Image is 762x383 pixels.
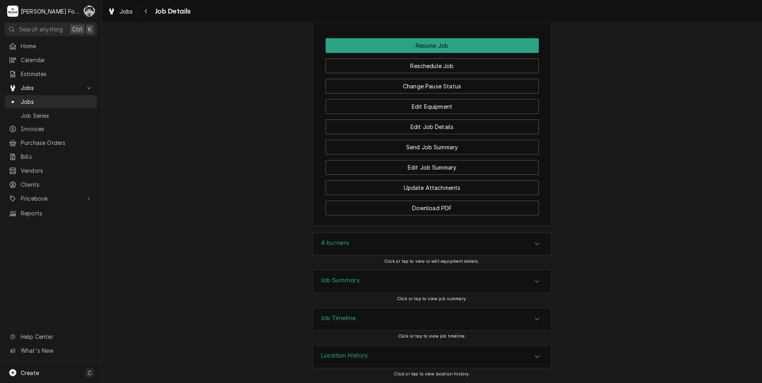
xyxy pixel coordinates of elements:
[19,25,63,33] span: Search anything
[5,150,97,163] a: Bills
[397,296,467,301] span: Click or tap to view job summary.
[326,59,539,73] button: Reschedule Job
[21,332,92,341] span: Help Center
[326,154,539,175] div: Button Group Row
[5,192,97,205] a: Go to Pricebook
[21,139,93,147] span: Purchase Orders
[326,114,539,134] div: Button Group Row
[5,330,97,343] a: Go to Help Center
[313,270,551,293] div: Accordion Header
[5,95,97,108] a: Jobs
[313,308,551,330] div: Accordion Header
[5,53,97,66] a: Calendar
[326,201,539,215] button: Download PDF
[21,84,81,92] span: Jobs
[313,346,551,368] div: Accordion Header
[321,352,368,360] h3: Location History
[312,233,552,256] div: 4 burners
[326,160,539,175] button: Edit Job Summary
[21,152,93,161] span: Bills
[21,70,93,78] span: Estimates
[5,122,97,135] a: Invoices
[5,67,97,80] a: Estimates
[21,7,79,16] div: [PERSON_NAME] Food Equipment Service
[7,6,18,17] div: M
[384,259,480,264] span: Click or tap to view or edit equipment details.
[21,180,93,189] span: Clients
[21,369,39,376] span: Create
[326,134,539,154] div: Button Group Row
[326,119,539,134] button: Edit Job Details
[326,140,539,154] button: Send Job Summary
[326,180,539,195] button: Update Attachments
[120,7,133,16] span: Jobs
[394,371,470,377] span: Click or tap to view location history.
[88,25,92,33] span: K
[313,270,551,293] button: Accordion Details Expand Trigger
[21,42,93,50] span: Home
[153,6,191,17] span: Job Details
[326,195,539,215] div: Button Group Row
[321,315,356,322] h3: Job Timeline
[326,38,539,53] div: Button Group Row
[7,6,18,17] div: Marshall Food Equipment Service's Avatar
[5,109,97,122] a: Job Series
[21,125,93,133] span: Invoices
[313,233,551,255] div: Accordion Header
[72,25,82,33] span: Ctrl
[5,207,97,220] a: Reports
[21,98,93,106] span: Jobs
[326,38,539,53] button: Resume Job
[326,38,539,215] div: Button Group
[88,369,92,377] span: C
[312,345,552,368] div: Location History
[313,346,551,368] button: Accordion Details Expand Trigger
[326,73,539,94] div: Button Group Row
[21,194,81,203] span: Pricebook
[104,5,136,18] a: Jobs
[21,209,93,217] span: Reports
[312,308,552,331] div: Job Timeline
[84,6,95,17] div: Chris Murphy (103)'s Avatar
[326,99,539,114] button: Edit Equipment
[5,164,97,177] a: Vendors
[313,308,551,330] button: Accordion Details Expand Trigger
[326,79,539,94] button: Change Pause Status
[326,94,539,114] div: Button Group Row
[5,22,97,36] button: Search anythingCtrlK
[5,136,97,149] a: Purchase Orders
[21,111,93,120] span: Job Series
[326,53,539,73] div: Button Group Row
[5,178,97,191] a: Clients
[312,270,552,293] div: Job Summary
[321,277,360,284] h3: Job Summary
[326,175,539,195] div: Button Group Row
[84,6,95,17] div: C(
[5,81,97,94] a: Go to Jobs
[21,56,93,64] span: Calendar
[321,239,349,247] h3: 4 burners
[398,334,466,339] span: Click or tap to view job timeline.
[5,344,97,357] a: Go to What's New
[5,39,97,53] a: Home
[140,5,153,18] button: Navigate back
[313,233,551,255] button: Accordion Details Expand Trigger
[21,346,92,355] span: What's New
[21,166,93,175] span: Vendors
